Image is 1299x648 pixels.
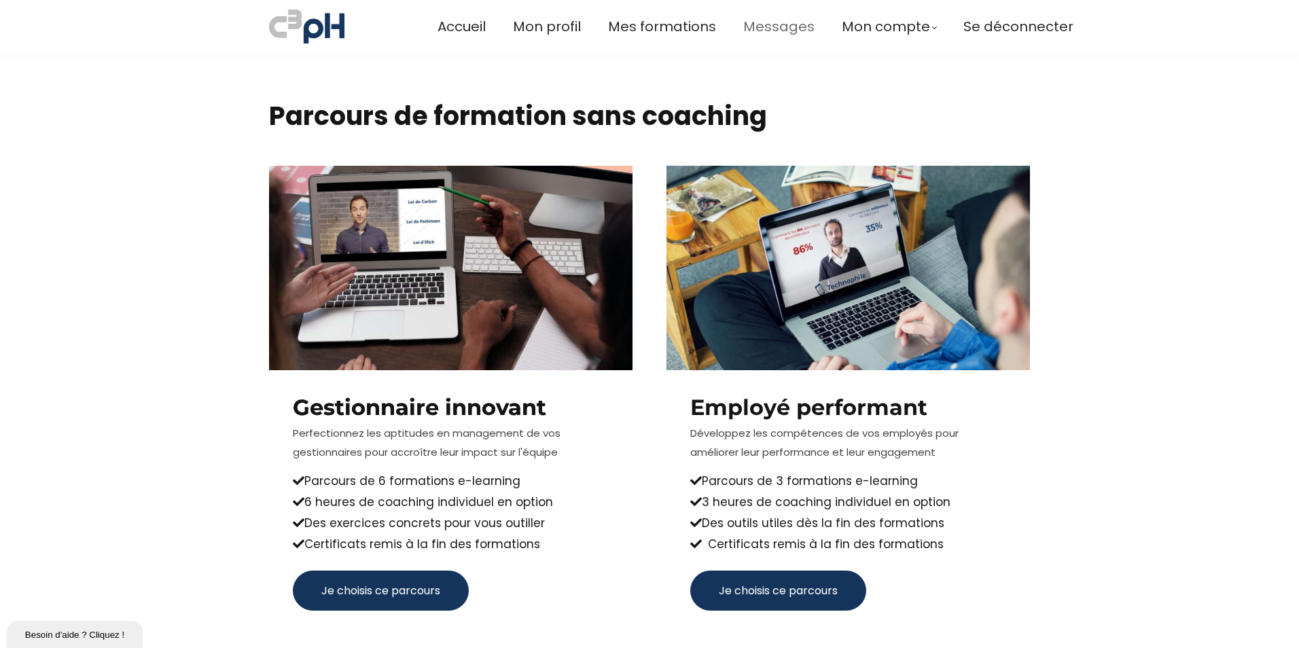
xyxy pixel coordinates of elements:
strong: Employé performant [690,394,927,420]
div: Des outils utiles dès la fin des formations [690,514,1006,533]
img: a70bc7685e0efc0bd0b04b3506828469.jpeg [269,7,344,46]
button: Je choisis ce parcours [293,571,469,611]
span: Je choisis ce parcours [321,582,440,599]
div: Parcours de 3 formations e-learning [690,471,1006,490]
span: Perfectionnez les aptitudes en management de vos gestionnaires pour accroître leur impact sur l'é... [293,426,560,459]
iframe: chat widget [7,618,145,648]
a: Accueil [438,16,486,38]
span: Mon compte [842,16,930,38]
div: 3 heures de coaching individuel en option [690,492,1006,511]
a: Mon profil [513,16,581,38]
a: Messages [743,16,815,38]
div: Certificats remis à la fin des formations [690,535,1006,554]
span: Je choisis ce parcours [719,582,838,599]
a: Mes formations [608,16,716,38]
div: Certificats remis à la fin des formations [293,535,609,554]
a: Se déconnecter [963,16,1073,38]
div: Parcours de 6 formations e-learning [293,471,609,490]
div: Des exercices concrets pour vous outiller [293,514,609,533]
span: Développez les compétences de vos employés pour améliorer leur performance et leur engagement [690,426,959,459]
button: Je choisis ce parcours [690,571,866,611]
b: Gestionnaire innovant [293,394,546,420]
div: 6 heures de coaching individuel en option [293,492,609,511]
h1: Parcours de formation sans coaching [269,100,1030,132]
